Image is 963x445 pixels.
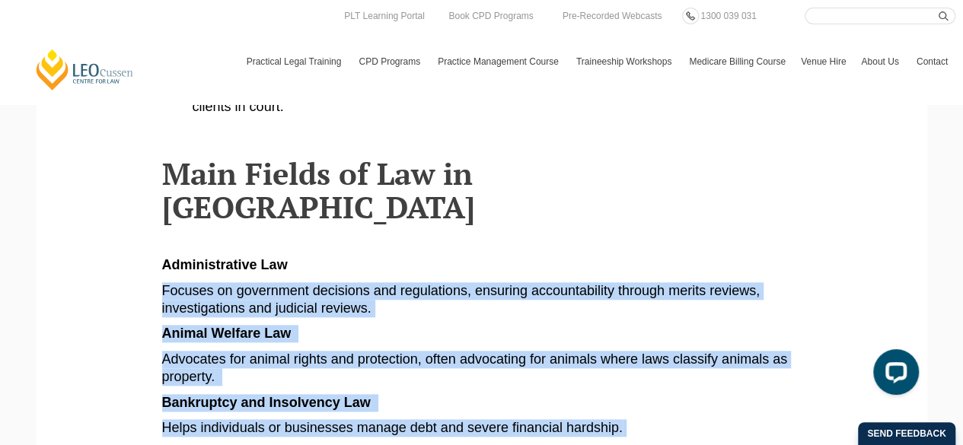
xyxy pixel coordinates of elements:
a: 1300 039 031 [697,8,760,24]
span: Animal Welfare Law [162,326,292,341]
a: [PERSON_NAME] Centre for Law [34,48,136,91]
span: Bankruptcy and Insolvency Law [162,395,371,410]
a: Book CPD Programs [445,8,537,24]
span: Helps individuals or businesses manage debt and severe financial hardship. [162,420,623,435]
a: Practical Legal Training [239,40,352,84]
span: Main Fields of Law in [GEOGRAPHIC_DATA] [162,153,475,227]
a: Venue Hire [793,40,853,84]
a: About Us [853,40,908,84]
a: Pre-Recorded Webcasts [559,8,666,24]
a: Medicare Billing Course [681,40,793,84]
span: 1300 039 031 [700,11,756,21]
a: Traineeship Workshops [569,40,681,84]
a: Contact [909,40,955,84]
iframe: LiveChat chat widget [861,343,925,407]
span: Focuses on government decisions and regulations, ensuring accountability through merits reviews, ... [162,283,760,316]
span: Administrative Law [162,257,288,272]
a: PLT Learning Portal [340,8,429,24]
a: Practice Management Course [430,40,569,84]
a: CPD Programs [351,40,430,84]
span: Advocates for animal rights and protection, often advocating for animals where laws classify anim... [162,351,787,384]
